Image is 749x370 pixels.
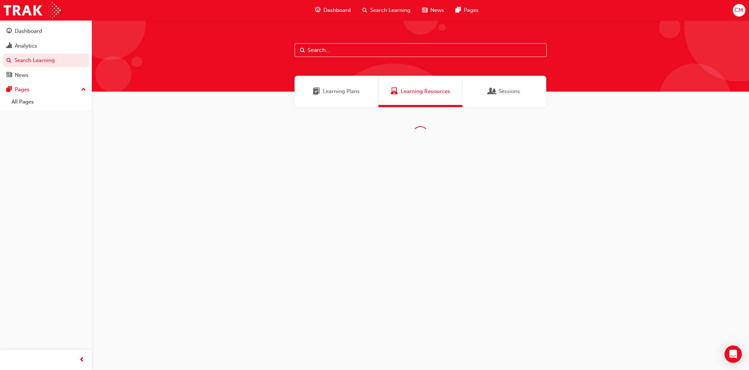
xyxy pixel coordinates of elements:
a: search-iconSearch Learning [356,3,416,18]
div: Analytics [15,42,37,50]
span: pages-icon [456,6,461,15]
span: Sessions [499,87,520,96]
span: Search Learning [370,6,411,14]
img: Trak [4,2,61,18]
span: news-icon [6,72,12,79]
span: search-icon [362,6,367,15]
span: Learning Resources [391,87,398,96]
span: news-icon [422,6,427,15]
span: guage-icon [315,6,320,15]
a: pages-iconPages [450,3,484,18]
div: News [15,71,28,79]
span: Dashboard [323,6,351,14]
div: Dashboard [15,27,42,35]
span: prev-icon [79,356,85,365]
a: Dashboard [3,25,89,38]
span: Pages [464,6,479,14]
input: Search... [295,43,547,57]
a: news-iconNews [416,3,450,18]
span: Learning Plans [323,87,360,96]
span: pages-icon [6,87,12,93]
div: Pages [15,85,30,94]
div: Open Intercom Messenger [725,345,742,363]
span: Learning Resources [401,87,450,96]
a: News [3,69,89,82]
button: Pages [3,83,89,96]
span: CM [735,6,743,14]
span: News [430,6,444,14]
span: search-icon [6,57,12,64]
button: CM [733,4,745,17]
span: Learning Plans [313,87,320,96]
a: Analytics [3,39,89,53]
span: Sessions [489,87,496,96]
a: SessionsSessions [462,76,546,107]
a: guage-iconDashboard [309,3,356,18]
a: Learning PlansLearning Plans [295,76,378,107]
span: up-icon [81,85,86,94]
span: chart-icon [6,43,12,49]
span: Search [300,46,305,54]
a: Learning ResourcesLearning Resources [378,76,462,107]
a: All Pages [9,96,89,107]
span: guage-icon [6,28,12,35]
a: Search Learning [3,54,89,67]
button: DashboardAnalyticsSearch LearningNews [3,23,89,83]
